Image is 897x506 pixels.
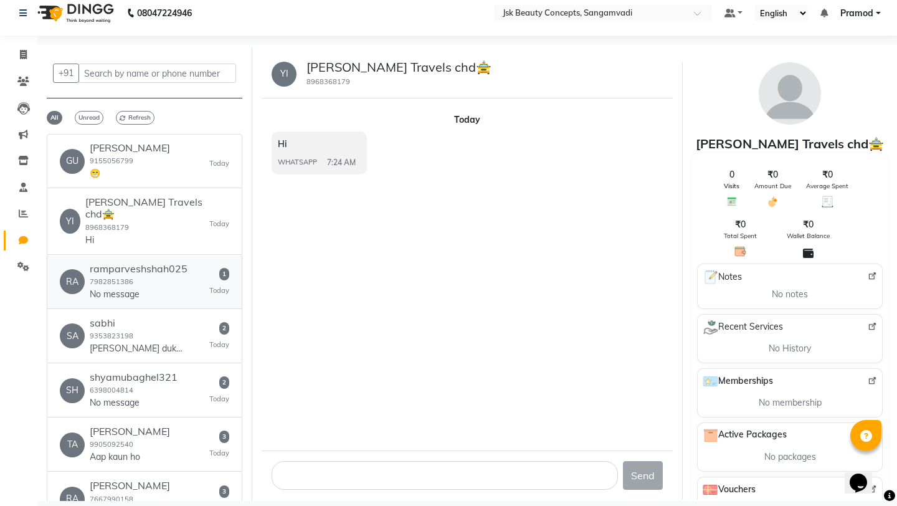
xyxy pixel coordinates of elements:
[219,431,229,443] span: 3
[60,209,80,234] div: YI
[724,231,757,241] span: Total Spent
[703,428,787,443] span: Active Packages
[90,495,133,504] small: 7667990158
[219,268,229,280] span: 1
[116,111,154,125] span: Refresh
[327,157,356,168] span: 7:24 AM
[90,156,133,165] small: 9155056799
[90,386,133,394] small: 6398004814
[219,376,229,389] span: 2
[767,168,778,181] span: ₹0
[219,322,229,335] span: 2
[729,168,734,181] span: 0
[85,196,209,220] h6: [PERSON_NAME] Travels chd🚖
[90,288,183,301] p: No message
[90,317,183,329] h6: sabhi
[60,432,85,457] div: TA
[306,60,491,75] h5: [PERSON_NAME] Travels chd🚖
[90,426,170,437] h6: [PERSON_NAME]
[209,219,229,229] small: Today
[90,167,170,180] p: 😁
[209,448,229,459] small: Today
[692,135,888,153] div: [PERSON_NAME] Travels chd🚖
[78,64,236,83] input: Search by name or phone number
[90,440,133,449] small: 9905092540
[209,158,229,169] small: Today
[90,142,170,154] h6: [PERSON_NAME]
[840,7,873,20] span: Pramod
[764,451,816,464] span: No packages
[90,451,170,464] p: Aap kaun ho
[759,62,821,125] img: avatar
[85,234,179,247] p: Hi
[759,396,822,409] span: No membership
[90,480,170,492] h6: [PERSON_NAME]
[85,223,129,232] small: 8968368179
[278,157,317,168] span: WHATSAPP
[90,342,183,355] p: [PERSON_NAME] dukan
[703,320,783,335] span: Recent Services
[60,269,85,294] div: RA
[90,263,187,275] h6: ramparveshshah025
[806,181,848,191] span: Average Spent
[767,196,779,208] img: Amount Due Icon
[60,149,85,174] div: GU
[219,485,229,498] span: 3
[53,64,79,83] button: +91
[75,111,103,125] span: Unread
[454,114,480,125] strong: Today
[803,218,814,231] span: ₹0
[272,62,297,87] div: YI
[734,246,746,257] img: Total Spent Icon
[703,482,756,497] span: Vouchers
[845,456,885,494] iframe: chat widget
[306,77,350,86] small: 8968368179
[703,374,773,389] span: Memberships
[60,323,85,348] div: SA
[278,138,287,150] span: Hi
[769,342,811,355] span: No History
[90,332,133,340] small: 9353823198
[209,394,229,404] small: Today
[60,378,85,403] div: SH
[47,111,62,125] span: All
[754,181,791,191] span: Amount Due
[209,340,229,350] small: Today
[90,277,133,286] small: 7982851386
[703,269,742,285] span: Notes
[90,396,178,409] p: No message
[735,218,746,231] span: ₹0
[822,196,833,208] img: Average Spent Icon
[724,181,739,191] span: Visits
[90,371,178,383] h6: shyamubaghel321
[772,288,808,301] span: No notes
[209,285,229,296] small: Today
[787,231,830,241] span: Wallet Balance
[822,168,833,181] span: ₹0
